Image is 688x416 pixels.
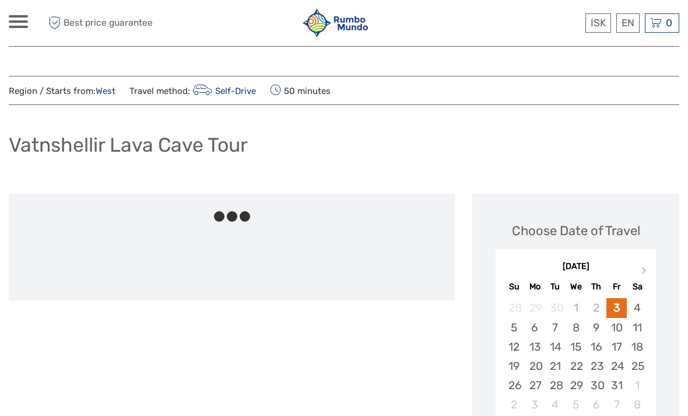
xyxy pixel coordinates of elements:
div: Choose Wednesday, October 29th, 2025 [566,376,586,395]
div: Sa [627,279,647,295]
div: Choose Thursday, October 16th, 2025 [586,337,606,356]
span: 50 minutes [270,82,331,99]
div: Choose Tuesday, October 21st, 2025 [545,356,566,376]
div: Choose Monday, November 3rd, 2025 [525,395,545,414]
div: Choose Sunday, October 12th, 2025 [504,337,524,356]
div: Choose Saturday, October 11th, 2025 [627,318,647,337]
div: Choose Sunday, October 19th, 2025 [504,356,524,376]
span: Best price guarantee [45,13,177,33]
div: Not available Thursday, October 2nd, 2025 [586,298,606,317]
div: Fr [606,279,627,295]
div: Choose Tuesday, October 28th, 2025 [545,376,566,395]
div: month 2025-10 [499,298,652,414]
div: Choose Saturday, November 8th, 2025 [627,395,647,414]
div: Choose Thursday, October 30th, 2025 [586,376,606,395]
div: Choose Saturday, November 1st, 2025 [627,376,647,395]
div: Choose Tuesday, October 7th, 2025 [545,318,566,337]
button: Next Month [636,264,655,282]
div: Choose Date of Travel [512,222,640,240]
span: Travel method: [129,82,256,99]
div: Choose Saturday, October 25th, 2025 [627,356,647,376]
div: Choose Friday, October 10th, 2025 [606,318,627,337]
div: Mo [525,279,545,295]
div: Choose Monday, October 27th, 2025 [525,376,545,395]
div: Choose Tuesday, November 4th, 2025 [545,395,566,414]
div: Not available Monday, September 29th, 2025 [525,298,545,317]
span: 0 [664,17,674,29]
div: Choose Saturday, October 4th, 2025 [627,298,647,317]
div: Choose Friday, October 24th, 2025 [606,356,627,376]
div: Choose Friday, October 31st, 2025 [606,376,627,395]
div: Choose Sunday, November 2nd, 2025 [504,395,524,414]
div: Choose Thursday, November 6th, 2025 [586,395,606,414]
div: Choose Friday, November 7th, 2025 [606,395,627,414]
div: Choose Friday, October 17th, 2025 [606,337,627,356]
div: Choose Friday, October 3rd, 2025 [606,298,627,317]
div: Choose Thursday, October 9th, 2025 [586,318,606,337]
div: Tu [545,279,566,295]
div: Su [504,279,524,295]
div: Not available Sunday, September 28th, 2025 [504,298,524,317]
div: Choose Sunday, October 5th, 2025 [504,318,524,337]
div: Choose Wednesday, November 5th, 2025 [566,395,586,414]
div: We [566,279,586,295]
div: Choose Wednesday, October 15th, 2025 [566,337,586,356]
div: Choose Wednesday, October 22nd, 2025 [566,356,586,376]
div: Choose Sunday, October 26th, 2025 [504,376,524,395]
div: Choose Monday, October 20th, 2025 [525,356,545,376]
div: Choose Monday, October 6th, 2025 [525,318,545,337]
div: Choose Thursday, October 23rd, 2025 [586,356,606,376]
div: Choose Tuesday, October 14th, 2025 [545,337,566,356]
a: Self-Drive [190,86,256,96]
h1: Vatnshellir Lava Cave Tour [9,133,248,157]
span: Region / Starts from: [9,85,115,97]
div: Not available Wednesday, October 1st, 2025 [566,298,586,317]
div: Not available Tuesday, September 30th, 2025 [545,298,566,317]
div: Choose Saturday, October 18th, 2025 [627,337,647,356]
div: [DATE] [496,261,656,273]
span: ISK [591,17,606,29]
div: Choose Wednesday, October 8th, 2025 [566,318,586,337]
img: 1892-3cdabdab-562f-44e9-842e-737c4ae7dc0a_logo_small.jpg [303,9,368,37]
div: EN [616,13,640,33]
a: West [96,86,115,96]
div: Choose Monday, October 13th, 2025 [525,337,545,356]
div: Th [586,279,606,295]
